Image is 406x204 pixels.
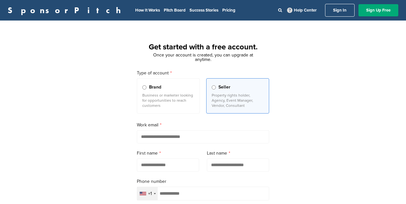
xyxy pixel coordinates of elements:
a: SponsorPitch [8,6,125,14]
span: Seller [218,84,230,91]
label: Last name [207,150,269,157]
span: Brand [149,84,161,91]
a: Help Center [286,6,318,14]
span: Once your account is created, you can upgrade at anytime. [153,52,253,62]
input: Brand Business or marketer looking for opportunities to reach customers [142,85,146,89]
div: Selected country [137,187,158,200]
label: Phone number [137,178,269,185]
label: First name [137,150,199,157]
a: How It Works [135,8,160,13]
a: Sign In [325,4,355,17]
a: Pitch Board [164,8,186,13]
a: Success Stories [190,8,218,13]
a: Pricing [222,8,235,13]
h1: Get started with a free account. [129,41,277,53]
label: Type of account [137,70,269,77]
input: Seller Property rights holder, Agency, Event Manager, Vendor, Consultant [212,85,216,89]
div: +1 [148,191,152,196]
p: Business or marketer looking for opportunities to reach customers [142,93,194,108]
label: Work email [137,122,269,129]
a: Sign Up Free [358,4,398,16]
p: Property rights holder, Agency, Event Manager, Vendor, Consultant [212,93,264,108]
